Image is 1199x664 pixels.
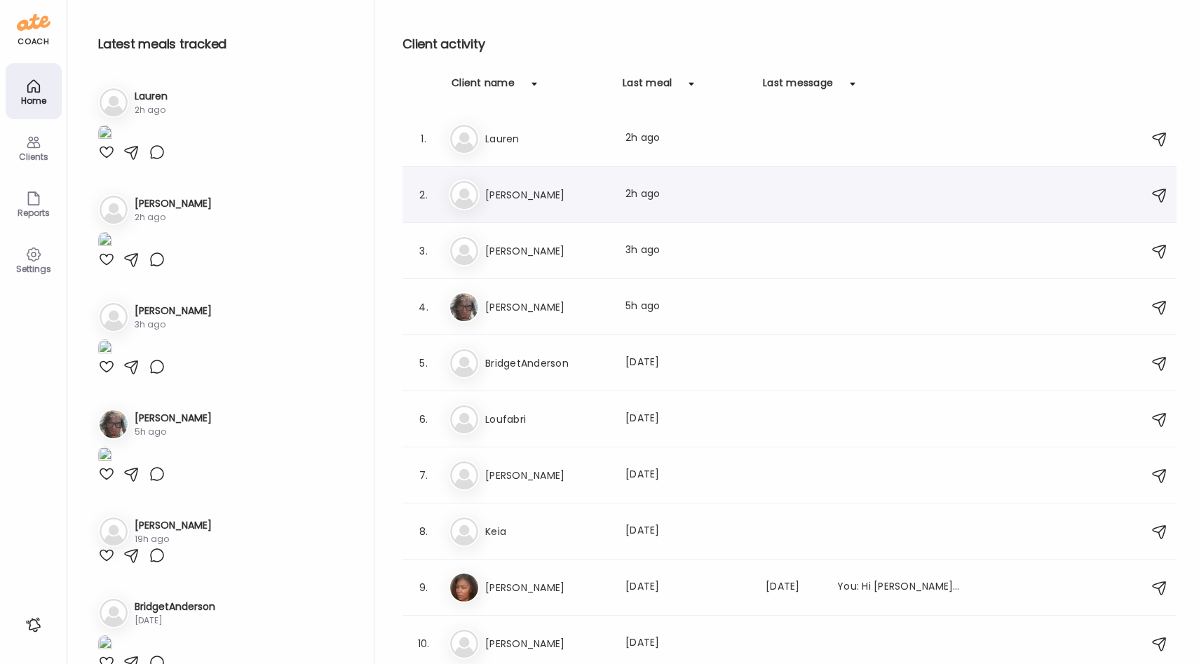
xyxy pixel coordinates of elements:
[485,243,609,259] h3: [PERSON_NAME]
[625,355,749,372] div: [DATE]
[450,349,478,377] img: bg-avatar-default.svg
[135,196,212,211] h3: [PERSON_NAME]
[18,36,49,48] div: coach
[98,125,112,144] img: images%2FGXuCsgLDqrWT3M0TVB3XTHvqcw92%2FCLrW1LHRJZR18PXwhaAV%2Flho1Z8O7VAvDVhhp2x6T_1080
[135,318,212,331] div: 3h ago
[625,130,749,147] div: 2h ago
[98,34,351,55] h2: Latest meals tracked
[415,187,432,203] div: 2.
[625,579,749,596] div: [DATE]
[8,264,59,273] div: Settings
[485,635,609,652] h3: [PERSON_NAME]
[415,130,432,147] div: 1.
[485,355,609,372] h3: BridgetAnderson
[135,518,212,533] h3: [PERSON_NAME]
[100,410,128,438] img: avatars%2F4oe6JFsLF4ab4yR0XKDB7a6lkDu1
[100,88,128,116] img: bg-avatar-default.svg
[450,461,478,489] img: bg-avatar-default.svg
[625,411,749,428] div: [DATE]
[100,196,128,224] img: bg-avatar-default.svg
[415,299,432,316] div: 4.
[485,523,609,540] h3: Keia
[485,187,609,203] h3: [PERSON_NAME]
[452,76,515,98] div: Client name
[17,11,50,34] img: ate
[415,635,432,652] div: 10.
[415,411,432,428] div: 6.
[485,130,609,147] h3: Lauren
[402,34,1177,55] h2: Client activity
[135,599,215,614] h3: BridgetAnderson
[450,405,478,433] img: bg-avatar-default.svg
[450,293,478,321] img: avatars%2F4oe6JFsLF4ab4yR0XKDB7a6lkDu1
[415,355,432,372] div: 5.
[135,533,212,546] div: 19h ago
[98,339,112,358] img: images%2FpbQgUNqI2Kck939AnQ3TEFOW9km2%2F8E1f5uVEY89P5eG17bMz%2FFDE4sKjF4wnGAAFiQCBw_1080
[415,243,432,259] div: 3.
[837,579,961,596] div: You: Hi [PERSON_NAME] - Good question. If you feel it's helpful to you to log water and coffee to...
[450,630,478,658] img: bg-avatar-default.svg
[485,467,609,484] h3: [PERSON_NAME]
[625,243,749,259] div: 3h ago
[135,104,168,116] div: 2h ago
[100,517,128,546] img: bg-avatar-default.svg
[135,426,212,438] div: 5h ago
[98,447,112,466] img: images%2F4oe6JFsLF4ab4yR0XKDB7a6lkDu1%2FQTW3gSQ9feDVm4dWTivj%2FHYBVcyjPYUiJjzVZc3uj_1080
[8,96,59,105] div: Home
[625,467,749,484] div: [DATE]
[8,152,59,161] div: Clients
[625,187,749,203] div: 2h ago
[763,76,833,98] div: Last message
[625,299,749,316] div: 5h ago
[100,303,128,331] img: bg-avatar-default.svg
[8,208,59,217] div: Reports
[625,523,749,540] div: [DATE]
[485,411,609,428] h3: Loufabri
[450,574,478,602] img: avatars%2FmWQyMPqCwHNSmvMieIFMfDSjOFz2
[135,89,168,104] h3: Lauren
[415,467,432,484] div: 7.
[100,599,128,627] img: bg-avatar-default.svg
[415,579,432,596] div: 9.
[485,579,609,596] h3: [PERSON_NAME]
[623,76,672,98] div: Last meal
[625,635,749,652] div: [DATE]
[450,125,478,153] img: bg-avatar-default.svg
[450,181,478,209] img: bg-avatar-default.svg
[766,579,820,596] div: [DATE]
[450,237,478,265] img: bg-avatar-default.svg
[98,635,112,654] img: images%2F74zDdk0iXReOQxgpKEDlAeOk4r23%2FxLTtdP1kOWS55bqamGLF%2FhD9OgRY1dCg9tlD5mgqO_1080
[450,517,478,546] img: bg-avatar-default.svg
[135,411,212,426] h3: [PERSON_NAME]
[135,614,215,627] div: [DATE]
[415,523,432,540] div: 8.
[485,299,609,316] h3: [PERSON_NAME]
[135,211,212,224] div: 2h ago
[98,232,112,251] img: images%2FFUuH95Ngm4OAGYimCZiwjvKjofP2%2FgDI1JiBEZfyuDlJjqcao%2FLAFob9mkHTVPELEluabP_1080
[135,304,212,318] h3: [PERSON_NAME]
